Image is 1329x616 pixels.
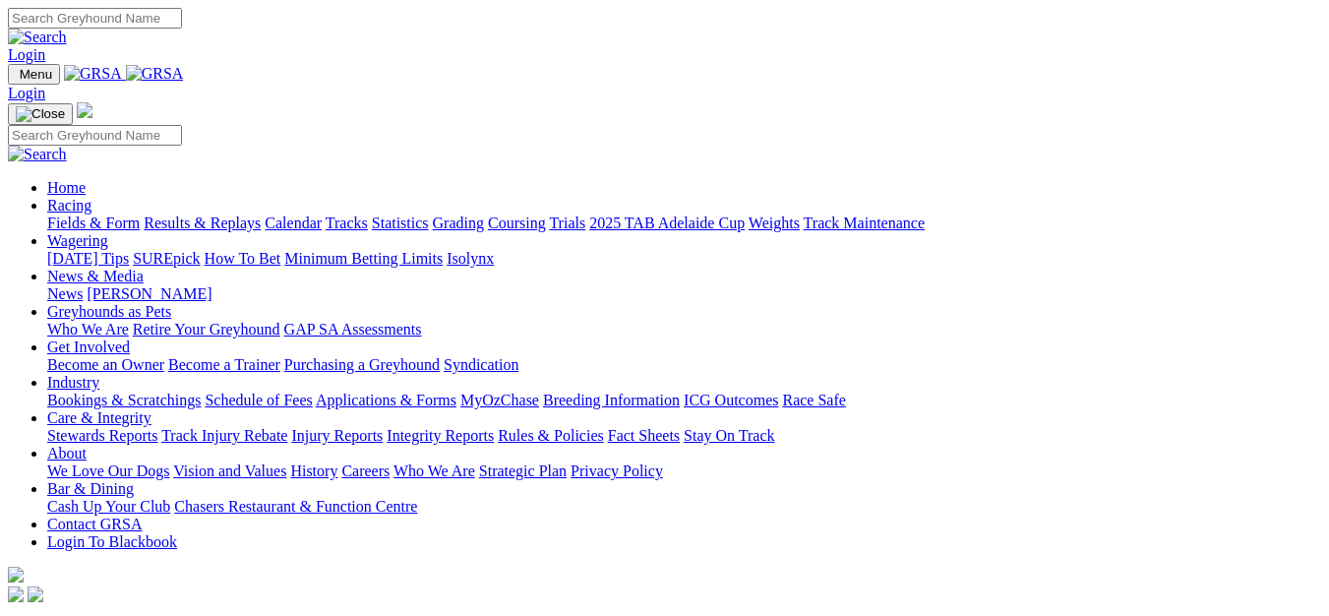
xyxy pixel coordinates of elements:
[64,65,122,83] img: GRSA
[782,392,845,408] a: Race Safe
[8,103,73,125] button: Toggle navigation
[16,106,65,122] img: Close
[47,480,134,497] a: Bar & Dining
[47,445,87,462] a: About
[749,215,800,231] a: Weights
[284,321,422,338] a: GAP SA Assessments
[47,533,177,550] a: Login To Blackbook
[47,179,86,196] a: Home
[47,392,201,408] a: Bookings & Scratchings
[47,215,140,231] a: Fields & Form
[684,392,778,408] a: ICG Outcomes
[173,462,286,479] a: Vision and Values
[316,392,456,408] a: Applications & Forms
[447,250,494,267] a: Isolynx
[47,250,1321,268] div: Wagering
[47,516,142,532] a: Contact GRSA
[174,498,417,515] a: Chasers Restaurant & Function Centre
[133,250,200,267] a: SUREpick
[8,586,24,602] img: facebook.svg
[168,356,280,373] a: Become a Trainer
[8,125,182,146] input: Search
[608,427,680,444] a: Fact Sheets
[284,250,443,267] a: Minimum Betting Limits
[47,215,1321,232] div: Racing
[8,8,182,29] input: Search
[77,102,92,118] img: logo-grsa-white.png
[47,374,99,391] a: Industry
[265,215,322,231] a: Calendar
[549,215,585,231] a: Trials
[47,427,1321,445] div: Care & Integrity
[8,85,45,101] a: Login
[47,462,169,479] a: We Love Our Dogs
[284,356,440,373] a: Purchasing a Greyhound
[393,462,475,479] a: Who We Are
[47,409,151,426] a: Care & Integrity
[387,427,494,444] a: Integrity Reports
[47,462,1321,480] div: About
[8,567,24,583] img: logo-grsa-white.png
[47,268,144,284] a: News & Media
[133,321,280,338] a: Retire Your Greyhound
[804,215,925,231] a: Track Maintenance
[47,321,129,338] a: Who We Are
[47,285,1321,303] div: News & Media
[8,46,45,63] a: Login
[326,215,368,231] a: Tracks
[47,197,91,214] a: Racing
[498,427,604,444] a: Rules & Policies
[291,427,383,444] a: Injury Reports
[47,356,1321,374] div: Get Involved
[433,215,484,231] a: Grading
[205,392,312,408] a: Schedule of Fees
[290,462,337,479] a: History
[47,498,170,515] a: Cash Up Your Club
[144,215,261,231] a: Results & Replays
[47,427,157,444] a: Stewards Reports
[479,462,567,479] a: Strategic Plan
[47,232,108,249] a: Wagering
[8,64,60,85] button: Toggle navigation
[28,586,43,602] img: twitter.svg
[47,498,1321,516] div: Bar & Dining
[571,462,663,479] a: Privacy Policy
[47,250,129,267] a: [DATE] Tips
[126,65,184,83] img: GRSA
[8,29,67,46] img: Search
[47,356,164,373] a: Become an Owner
[8,146,67,163] img: Search
[341,462,390,479] a: Careers
[460,392,539,408] a: MyOzChase
[205,250,281,267] a: How To Bet
[684,427,774,444] a: Stay On Track
[47,321,1321,339] div: Greyhounds as Pets
[589,215,745,231] a: 2025 TAB Adelaide Cup
[20,67,52,82] span: Menu
[47,285,83,302] a: News
[47,303,171,320] a: Greyhounds as Pets
[444,356,518,373] a: Syndication
[543,392,680,408] a: Breeding Information
[47,339,130,355] a: Get Involved
[47,392,1321,409] div: Industry
[87,285,211,302] a: [PERSON_NAME]
[488,215,546,231] a: Coursing
[372,215,429,231] a: Statistics
[161,427,287,444] a: Track Injury Rebate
